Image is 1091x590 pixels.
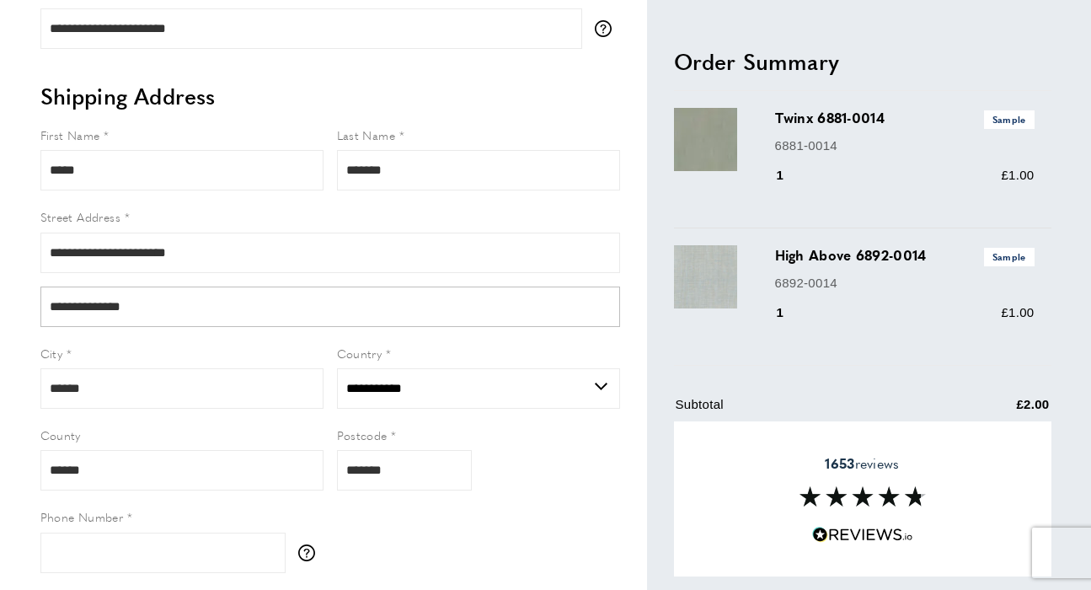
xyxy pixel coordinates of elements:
[674,46,1051,76] h2: Order Summary
[775,108,1035,128] h3: Twinx 6881-0014
[812,527,913,543] img: Reviews.io 5 stars
[337,345,382,362] span: Country
[40,208,121,225] span: Street Address
[1001,305,1034,319] span: £1.00
[825,453,854,473] strong: 1653
[337,126,396,143] span: Last Name
[337,426,388,443] span: Postcode
[933,394,1050,427] td: £2.00
[676,394,932,427] td: Subtotal
[775,245,1035,265] h3: High Above 6892-0014
[775,135,1035,155] p: 6881-0014
[40,126,100,143] span: First Name
[595,20,620,37] button: More information
[1001,168,1034,182] span: £1.00
[984,110,1035,128] span: Sample
[40,345,63,362] span: City
[775,303,808,323] div: 1
[800,486,926,507] img: Reviews section
[40,508,124,525] span: Phone Number
[40,81,620,111] h2: Shipping Address
[984,248,1035,265] span: Sample
[298,544,324,561] button: More information
[674,245,737,308] img: High Above 6892-0014
[775,165,808,185] div: 1
[674,108,737,171] img: Twinx 6881-0014
[825,455,899,472] span: reviews
[775,272,1035,292] p: 6892-0014
[40,426,81,443] span: County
